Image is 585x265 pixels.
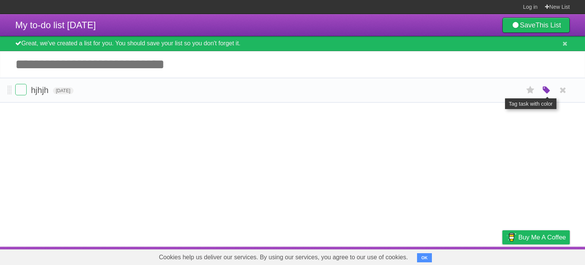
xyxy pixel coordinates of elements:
a: Terms [467,249,483,263]
label: Done [15,84,27,95]
a: SaveThis List [502,18,570,33]
span: [DATE] [53,87,74,94]
span: My to-do list [DATE] [15,20,96,30]
b: This List [535,21,561,29]
a: Developers [426,249,457,263]
a: About [401,249,417,263]
span: hjhjh [31,85,50,95]
span: Buy me a coffee [518,231,566,244]
img: Buy me a coffee [506,231,516,244]
a: Buy me a coffee [502,230,570,244]
button: OK [417,253,432,262]
a: Privacy [492,249,512,263]
span: Cookies help us deliver our services. By using our services, you agree to our use of cookies. [151,250,416,265]
a: Suggest a feature [522,249,570,263]
label: Star task [523,84,538,96]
